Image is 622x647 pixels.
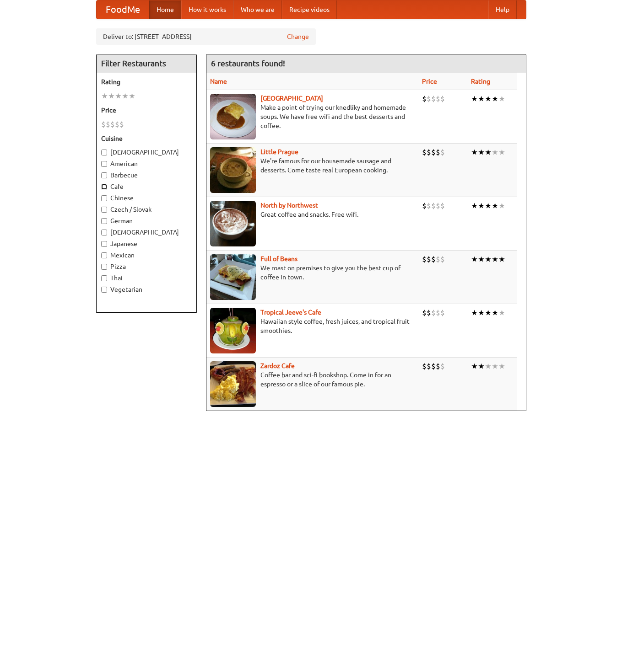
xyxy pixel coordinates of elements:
li: ★ [485,147,492,157]
a: Full of Beans [260,255,297,262]
li: ★ [492,201,498,211]
input: Cafe [101,184,107,190]
li: $ [427,361,431,371]
a: How it works [181,0,233,19]
label: Vegetarian [101,285,192,294]
img: north.jpg [210,201,256,246]
a: Who we are [233,0,282,19]
img: zardoz.jpg [210,361,256,407]
ng-pluralize: 6 restaurants found! [211,59,285,68]
li: ★ [108,91,115,101]
li: ★ [498,201,505,211]
a: Name [210,78,227,85]
li: ★ [498,254,505,264]
li: $ [431,94,436,104]
input: Mexican [101,252,107,258]
label: Mexican [101,251,192,260]
li: $ [427,201,431,211]
li: ★ [478,361,485,371]
li: $ [436,361,440,371]
li: ★ [129,91,135,101]
li: $ [427,147,431,157]
img: czechpoint.jpg [210,94,256,139]
li: ★ [498,361,505,371]
a: Rating [471,78,490,85]
input: German [101,218,107,224]
li: $ [431,308,436,318]
li: $ [436,254,440,264]
li: ★ [492,308,498,318]
li: ★ [471,147,478,157]
label: Japanese [101,239,192,248]
li: ★ [478,254,485,264]
li: $ [440,201,445,211]
li: $ [110,119,115,129]
a: Little Prague [260,148,298,155]
h4: Filter Restaurants [97,54,196,73]
li: $ [431,254,436,264]
li: ★ [471,201,478,211]
li: $ [436,94,440,104]
li: ★ [478,147,485,157]
li: $ [422,308,427,318]
input: Japanese [101,241,107,247]
li: ★ [471,94,478,104]
li: $ [422,254,427,264]
li: $ [440,147,445,157]
input: Czech / Slovak [101,207,107,213]
li: $ [436,201,440,211]
li: ★ [498,147,505,157]
li: ★ [492,361,498,371]
li: ★ [485,308,492,318]
h5: Rating [101,77,192,86]
li: ★ [478,308,485,318]
a: Zardoz Cafe [260,362,295,369]
li: ★ [471,308,478,318]
label: Thai [101,273,192,283]
li: $ [431,361,436,371]
li: ★ [115,91,122,101]
li: $ [427,254,431,264]
li: $ [119,119,124,129]
img: jeeves.jpg [210,308,256,353]
li: $ [440,308,445,318]
input: Pizza [101,264,107,270]
li: ★ [492,254,498,264]
li: ★ [485,94,492,104]
p: Make a point of trying our knedlíky and homemade soups. We have free wifi and the best desserts a... [210,103,415,130]
li: $ [422,147,427,157]
li: $ [115,119,119,129]
li: ★ [498,308,505,318]
img: littleprague.jpg [210,147,256,193]
input: [DEMOGRAPHIC_DATA] [101,230,107,235]
a: Recipe videos [282,0,337,19]
li: ★ [478,201,485,211]
a: Home [149,0,181,19]
label: [DEMOGRAPHIC_DATA] [101,148,192,157]
a: FoodMe [97,0,149,19]
li: ★ [492,147,498,157]
li: $ [436,308,440,318]
h5: Price [101,106,192,115]
li: ★ [478,94,485,104]
a: North by Northwest [260,202,318,209]
li: $ [431,147,436,157]
li: ★ [485,254,492,264]
label: Chinese [101,193,192,203]
p: We roast on premises to give you the best cup of coffee in town. [210,263,415,282]
a: Change [287,32,309,41]
a: [GEOGRAPHIC_DATA] [260,95,323,102]
a: Tropical Jeeve's Cafe [260,309,321,316]
li: $ [436,147,440,157]
label: [DEMOGRAPHIC_DATA] [101,228,192,237]
li: ★ [485,361,492,371]
label: American [101,159,192,168]
li: $ [431,201,436,211]
p: We're famous for our housemade sausage and desserts. Come taste real European cooking. [210,156,415,175]
li: ★ [492,94,498,104]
